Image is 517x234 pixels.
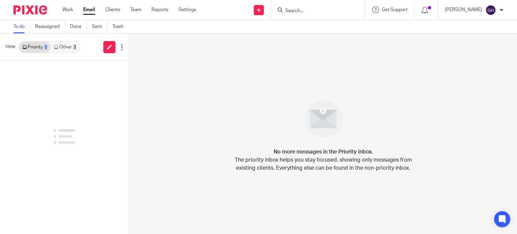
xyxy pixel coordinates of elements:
a: Work [62,6,73,13]
img: image [300,96,347,142]
input: Search [284,8,345,14]
a: Sent [92,20,107,33]
a: Priority0 [19,42,50,53]
a: Other3 [50,42,79,53]
a: Reassigned [35,20,65,33]
p: [PERSON_NAME] [445,6,482,13]
a: Email [83,6,95,13]
div: 3 [73,45,76,49]
div: 0 [44,45,47,49]
a: To do [13,20,30,33]
a: Settings [178,6,196,13]
a: Done [70,20,87,33]
p: The priority inbox helps you stay focused, showing only messages from existing clients. Everythin... [234,156,412,172]
a: Reports [151,6,168,13]
a: Trash [112,20,129,33]
a: Team [130,6,141,13]
img: Pixie [13,5,47,14]
span: View [5,43,15,51]
h4: No more messages in the Priority inbox. [274,148,373,156]
img: svg%3E [485,5,496,15]
span: Get Support [382,7,408,12]
a: Clients [105,6,120,13]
